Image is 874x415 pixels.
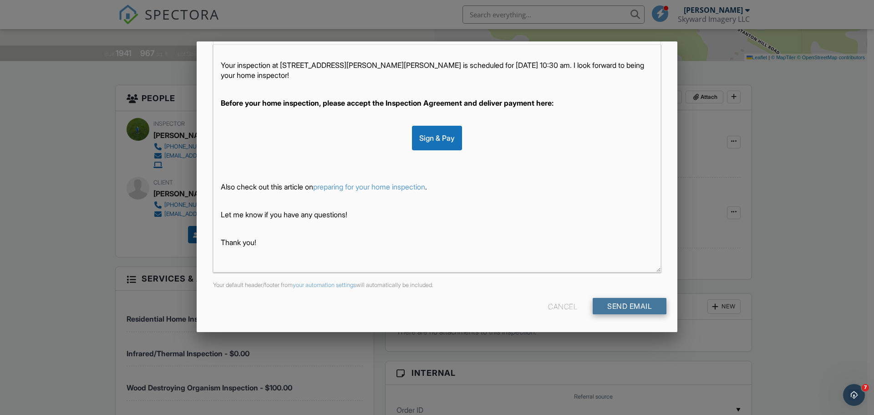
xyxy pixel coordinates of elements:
[208,282,666,289] div: Your default header/footer from will automatically be included.
[221,210,653,220] p: Let me know if you have any questions!
[412,126,462,150] div: Sign & Pay
[221,237,653,247] p: Thank you!
[221,60,653,81] p: Your inspection at [STREET_ADDRESS][PERSON_NAME][PERSON_NAME] is scheduled for [DATE] 10:30 am. I...
[862,384,869,391] span: 7
[548,298,577,314] div: Cancel
[843,384,865,406] iframe: Intercom live chat
[293,282,356,288] a: your automation settings
[313,182,425,191] a: preparing for your home inspection
[412,133,462,143] a: Sign & Pay
[221,182,653,192] p: Also check out this article on .
[593,298,666,314] input: Send Email
[221,98,554,108] strong: Before your home inspection, please accept the Inspection Agreement and deliver payment here:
